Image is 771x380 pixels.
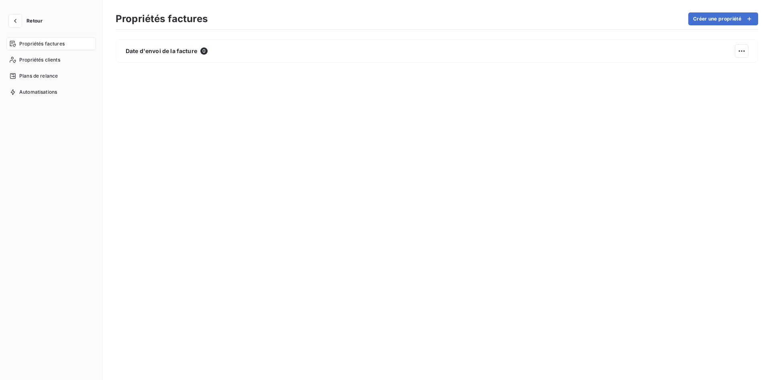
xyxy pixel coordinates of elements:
a: Plans de relance [6,70,96,82]
h3: Propriétés factures [116,12,208,26]
span: Plans de relance [19,72,58,80]
span: Date d'envoi de la facture [126,47,197,55]
span: Automatisations [19,88,57,96]
iframe: Intercom live chat [744,353,763,372]
span: 0 [200,47,208,55]
button: Retour [6,14,49,27]
a: Propriétés factures [6,37,96,50]
button: Créer une propriété [688,12,758,25]
span: Retour [27,18,43,23]
a: Propriétés clients [6,53,96,66]
span: Propriétés clients [19,56,60,64]
a: Automatisations [6,86,96,99]
span: Propriétés factures [19,40,65,47]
